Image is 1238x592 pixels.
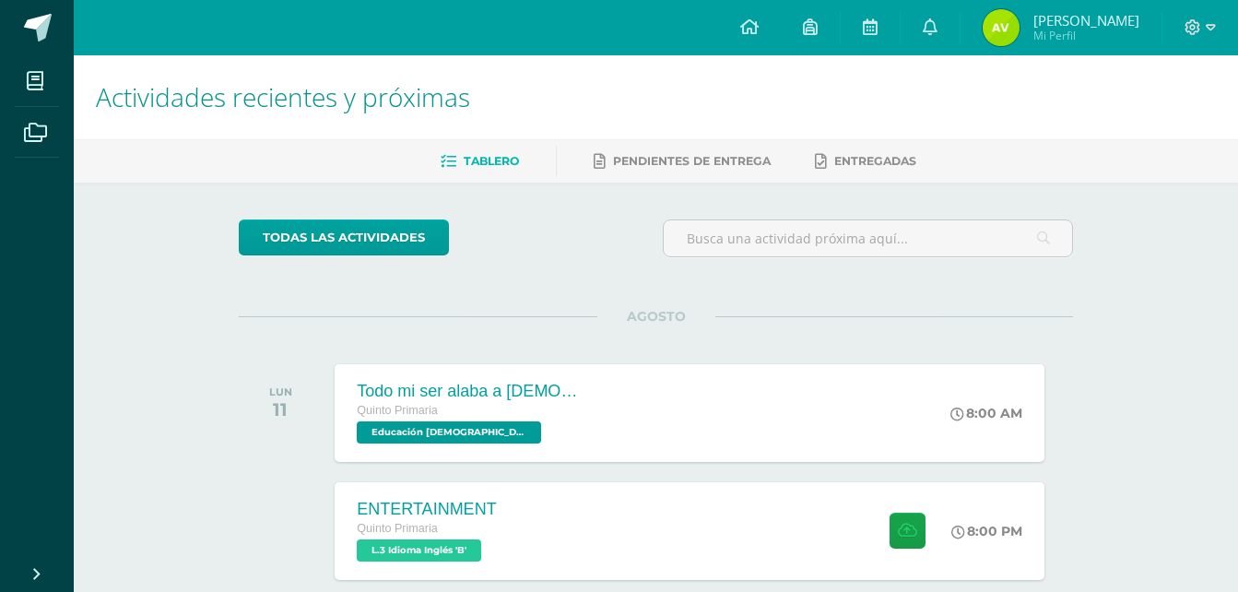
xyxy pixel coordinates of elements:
a: todas las Actividades [239,219,449,255]
div: 8:00 PM [951,523,1022,539]
span: Actividades recientes y próximas [96,79,470,114]
div: ENTERTAINMENT [357,500,496,519]
img: 548138aa7bf879a715e2caf3468de938.png [983,9,1020,46]
a: Tablero [441,147,519,176]
span: Mi Perfil [1033,28,1139,43]
div: 8:00 AM [950,405,1022,421]
span: Quinto Primaria [357,522,438,535]
span: [PERSON_NAME] [1033,11,1139,30]
span: Entregadas [834,154,916,168]
div: Todo mi ser alaba a [DEMOGRAPHIC_DATA] [357,382,578,401]
div: LUN [269,385,292,398]
span: L.3 Idioma Inglés 'B' [357,539,481,562]
span: Educación Cristiana 'B' [357,421,541,444]
span: Tablero [464,154,519,168]
a: Pendientes de entrega [594,147,771,176]
div: 11 [269,398,292,420]
span: Pendientes de entrega [613,154,771,168]
input: Busca una actividad próxima aquí... [664,220,1072,256]
a: Entregadas [815,147,916,176]
span: AGOSTO [597,308,715,325]
span: Quinto Primaria [357,404,438,417]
